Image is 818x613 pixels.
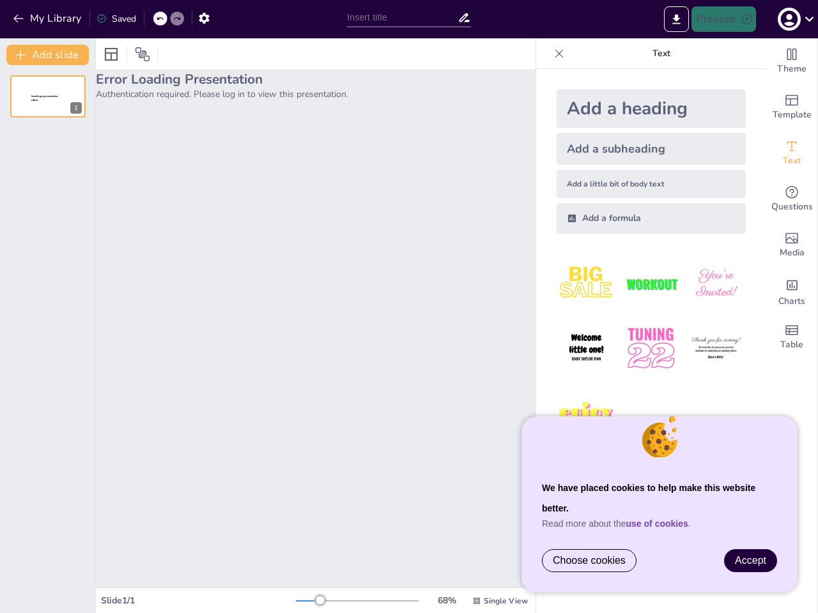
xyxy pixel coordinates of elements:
p: Read more about the . [542,518,777,529]
img: 2.jpeg [621,254,681,314]
img: 3.jpeg [686,254,746,314]
img: 7.jpeg [557,384,616,443]
span: Sendsteps presentation editor [31,95,58,102]
span: Accept [735,555,766,566]
span: Table [780,338,803,352]
a: Accept [725,550,776,571]
div: Add a heading [557,89,746,128]
input: Insert title [347,8,457,27]
p: Text [569,38,753,69]
span: Charts [778,294,805,308]
img: 4.jpeg [557,319,616,378]
span: Questions [771,200,813,214]
a: use of cookies [626,518,688,529]
span: Theme [777,62,806,76]
div: Layout [101,44,121,64]
span: Choose cookies [553,555,626,566]
div: 1 [10,75,86,117]
span: Media [780,246,805,260]
div: Saved [96,13,136,25]
span: Template [773,108,812,122]
div: Add images, graphics, shapes or video [766,222,817,268]
div: 68 % [431,594,462,607]
p: Authentication required. Please log in to view this presentation. [96,88,536,100]
div: 1 [70,102,82,114]
button: Add slide [6,45,89,65]
img: 1.jpeg [557,254,616,314]
div: Add a little bit of body text [557,170,746,198]
div: Add a table [766,314,817,360]
button: Present [691,6,755,32]
button: Export to PowerPoint [664,6,689,32]
div: Add a subheading [557,133,746,165]
div: Add text boxes [766,130,817,176]
div: Slide 1 / 1 [101,594,296,607]
button: My Library [10,8,87,29]
div: Add ready made slides [766,84,817,130]
strong: We have placed cookies to help make this website better. [542,483,755,513]
img: 5.jpeg [621,319,681,378]
span: Position [135,47,150,62]
div: Change the overall theme [766,38,817,84]
div: Get real-time input from your audience [766,176,817,222]
h2: Error Loading Presentation [96,70,536,88]
a: Choose cookies [543,550,636,571]
img: 6.jpeg [686,319,746,378]
span: Text [783,154,801,168]
div: Add a formula [557,203,746,234]
div: Add charts and graphs [766,268,817,314]
span: Single View [484,596,528,606]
